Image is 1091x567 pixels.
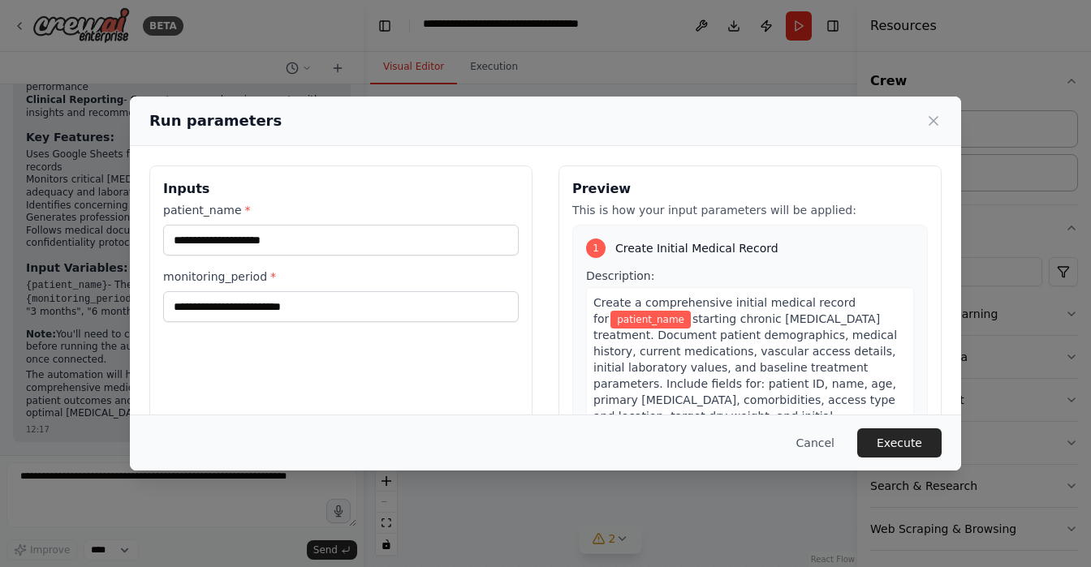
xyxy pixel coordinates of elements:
div: 1 [586,238,606,258]
label: patient_name [163,202,519,218]
span: Variable: patient_name [610,311,691,329]
h2: Run parameters [149,110,282,132]
span: Description: [586,269,654,282]
span: Create a comprehensive initial medical record for [593,296,856,325]
h3: Inputs [163,179,519,199]
button: Execute [857,428,942,457]
span: starting chronic [MEDICAL_DATA] treatment. Document patient demographics, medical history, curren... [593,312,897,439]
span: Create Initial Medical Record [615,240,778,256]
label: monitoring_period [163,268,519,285]
p: This is how your input parameters will be applied: [572,202,928,218]
button: Cancel [783,428,847,457]
h3: Preview [572,179,928,199]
